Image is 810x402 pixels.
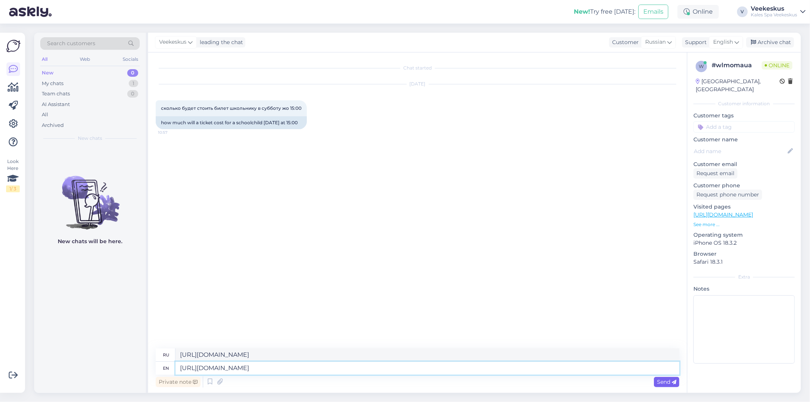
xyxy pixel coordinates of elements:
p: New chats will be here. [58,237,122,245]
div: how much will a ticket cost for a schoolchild [DATE] at 15:00 [156,116,307,129]
span: сколько будет стоить билет школьнику в субботу жо 15:00 [161,105,302,111]
span: Russian [645,38,666,46]
div: All [40,54,49,64]
div: Archived [42,122,64,129]
div: My chats [42,80,63,87]
p: Browser [693,250,795,258]
div: Try free [DATE]: [574,7,635,16]
div: Extra [693,274,795,280]
a: VeekeskusKales Spa Veekeskus [751,6,805,18]
div: 1 [129,80,138,87]
div: Kales Spa Veekeskus [751,12,797,18]
span: Online [762,61,793,70]
p: Customer phone [693,182,795,190]
div: Support [682,38,707,46]
div: Veekeskus [751,6,797,12]
div: 1 / 3 [6,185,20,192]
div: Customer [609,38,639,46]
input: Add a tag [693,121,795,133]
div: New [42,69,54,77]
div: Private note [156,377,201,387]
div: Online [677,5,719,19]
div: AI Assistant [42,101,70,108]
div: [GEOGRAPHIC_DATA], [GEOGRAPHIC_DATA] [696,78,780,93]
span: Veekeskus [159,38,186,46]
input: Add name [694,147,786,155]
div: Socials [121,54,140,64]
p: Safari 18.3.1 [693,258,795,266]
button: Emails [638,5,668,19]
div: Chat started [156,65,679,71]
div: Customer information [693,100,795,107]
div: ru [163,348,169,361]
a: [URL][DOMAIN_NAME] [693,211,753,218]
div: [DATE] [156,81,679,87]
span: w [699,63,704,69]
div: Request phone number [693,190,762,200]
img: Askly Logo [6,39,21,53]
div: V [737,6,748,17]
p: Customer tags [693,112,795,120]
p: Notes [693,285,795,293]
p: Customer name [693,136,795,144]
span: New chats [78,135,102,142]
div: 0 [127,69,138,77]
div: Archive chat [746,37,794,47]
span: Send [657,378,676,385]
textarea: [URL][DOMAIN_NAME] [175,362,679,375]
p: Operating system [693,231,795,239]
p: iPhone OS 18.3.2 [693,239,795,247]
div: Look Here [6,158,20,192]
b: New! [574,8,590,15]
span: English [713,38,733,46]
div: 0 [127,90,138,98]
div: Web [79,54,92,64]
div: Request email [693,168,737,179]
p: Customer email [693,160,795,168]
p: Visited pages [693,203,795,211]
div: en [163,362,169,375]
span: Search customers [47,40,95,47]
img: No chats [34,162,146,231]
div: Team chats [42,90,70,98]
p: See more ... [693,221,795,228]
div: All [42,111,48,119]
div: # wlmomaua [712,61,762,70]
div: leading the chat [197,38,243,46]
textarea: [URL][DOMAIN_NAME] [175,348,679,361]
span: 10:57 [158,130,186,135]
